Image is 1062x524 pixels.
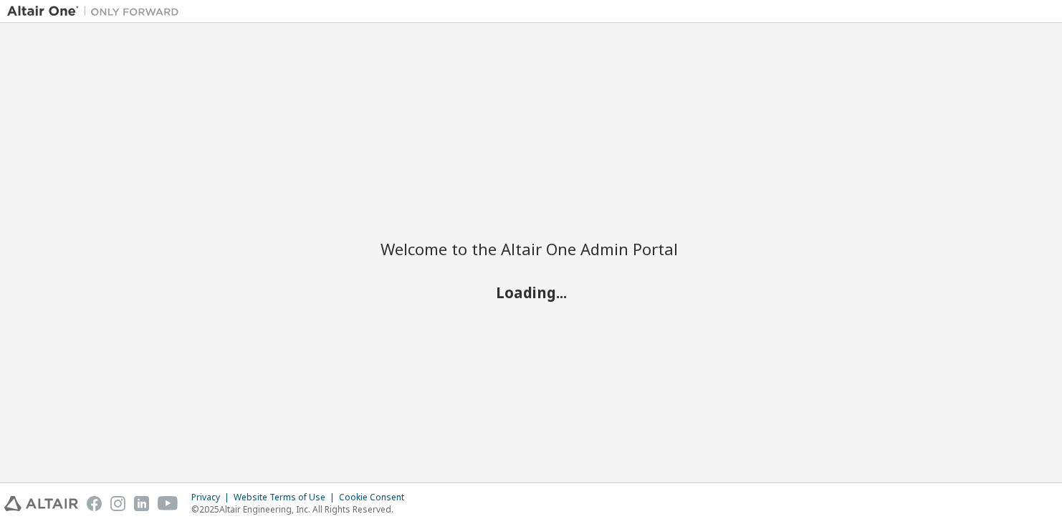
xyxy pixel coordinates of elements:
img: facebook.svg [87,496,102,511]
img: instagram.svg [110,496,125,511]
h2: Welcome to the Altair One Admin Portal [381,239,681,259]
div: Privacy [191,492,234,503]
div: Cookie Consent [339,492,413,503]
img: Altair One [7,4,186,19]
div: Website Terms of Use [234,492,339,503]
p: © 2025 Altair Engineering, Inc. All Rights Reserved. [191,503,413,515]
img: linkedin.svg [134,496,149,511]
img: youtube.svg [158,496,178,511]
img: altair_logo.svg [4,496,78,511]
h2: Loading... [381,282,681,301]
